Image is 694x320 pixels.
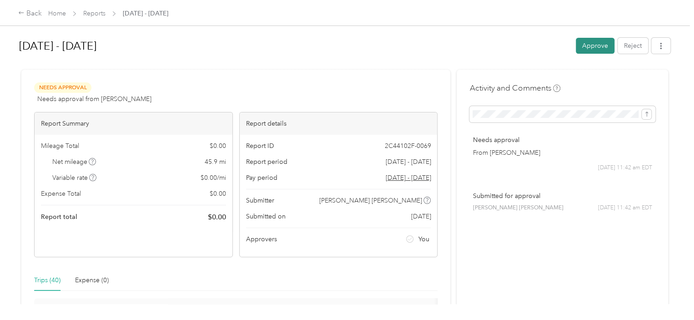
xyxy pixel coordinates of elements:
[48,10,66,17] a: Home
[643,269,694,320] iframe: Everlance-gr Chat Button Frame
[75,275,109,285] div: Expense (0)
[205,157,226,167] span: 45.9 mi
[473,135,652,145] p: Needs approval
[473,191,652,201] p: Submitted for approval
[34,275,60,285] div: Trips (40)
[83,10,106,17] a: Reports
[208,212,226,223] span: $ 0.00
[411,212,431,221] span: [DATE]
[246,157,287,167] span: Report period
[598,164,652,172] span: [DATE] 11:42 am EDT
[240,112,438,135] div: Report details
[618,38,648,54] button: Reject
[246,173,277,183] span: Pay period
[246,234,277,244] span: Approvers
[19,35,569,57] h1: Sep 21 - 27, 2025
[246,196,274,205] span: Submitter
[246,141,274,151] span: Report ID
[210,141,226,151] span: $ 0.00
[246,212,286,221] span: Submitted on
[576,38,614,54] button: Approve
[52,157,96,167] span: Net mileage
[469,82,560,94] h4: Activity and Comments
[41,212,77,222] span: Report total
[210,189,226,198] span: $ 0.00
[598,204,652,212] span: [DATE] 11:42 am EDT
[384,141,431,151] span: 2C44102F-0069
[418,234,429,244] span: You
[385,173,431,183] span: Go to pay period
[473,148,652,157] p: From [PERSON_NAME]
[18,8,42,19] div: Back
[319,196,422,205] span: [PERSON_NAME] [PERSON_NAME]
[41,189,81,198] span: Expense Total
[34,82,91,93] span: Needs Approval
[385,157,431,167] span: [DATE] - [DATE]
[35,112,232,135] div: Report Summary
[201,173,226,183] span: $ 0.00 / mi
[37,94,151,104] span: Needs approval from [PERSON_NAME]
[52,173,97,183] span: Variable rate
[123,9,168,18] span: [DATE] - [DATE]
[473,204,563,212] span: [PERSON_NAME] [PERSON_NAME]
[41,141,79,151] span: Mileage Total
